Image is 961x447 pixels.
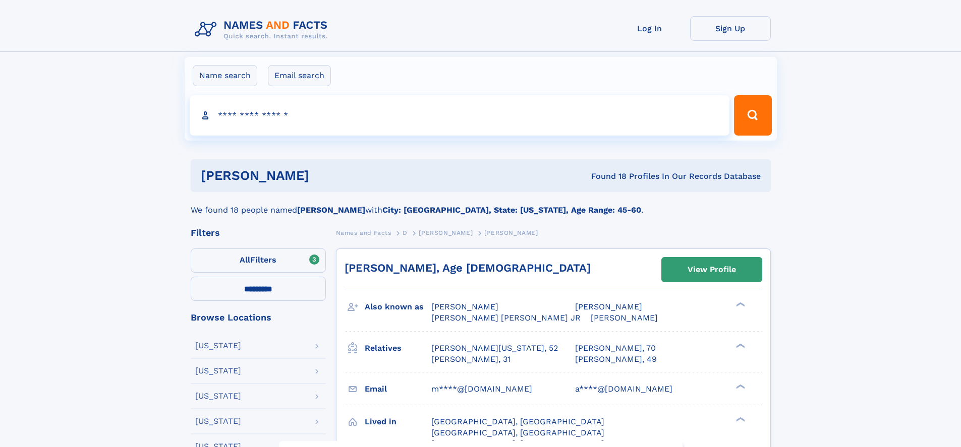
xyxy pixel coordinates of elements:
[591,313,658,323] span: [PERSON_NAME]
[195,342,241,350] div: [US_STATE]
[195,367,241,375] div: [US_STATE]
[450,171,761,182] div: Found 18 Profiles In Our Records Database
[336,226,391,239] a: Names and Facts
[419,226,473,239] a: [PERSON_NAME]
[733,416,746,422] div: ❯
[403,229,408,236] span: D
[345,262,591,274] a: [PERSON_NAME], Age [DEMOGRAPHIC_DATA]
[575,343,656,354] a: [PERSON_NAME], 70
[297,205,365,215] b: [PERSON_NAME]
[190,95,730,136] input: search input
[419,229,473,236] span: [PERSON_NAME]
[575,302,642,311] span: [PERSON_NAME]
[431,417,604,426] span: [GEOGRAPHIC_DATA], [GEOGRAPHIC_DATA]
[191,192,771,216] div: We found 18 people named with .
[201,169,450,182] h1: [PERSON_NAME]
[431,428,604,437] span: [GEOGRAPHIC_DATA], [GEOGRAPHIC_DATA]
[431,354,511,365] a: [PERSON_NAME], 31
[733,383,746,390] div: ❯
[733,301,746,308] div: ❯
[191,313,326,322] div: Browse Locations
[191,248,326,273] label: Filters
[431,343,558,354] a: [PERSON_NAME][US_STATE], 52
[195,417,241,425] div: [US_STATE]
[662,258,762,282] a: View Profile
[484,229,538,236] span: [PERSON_NAME]
[365,340,431,357] h3: Relatives
[431,313,581,323] span: [PERSON_NAME] [PERSON_NAME] JR
[733,342,746,349] div: ❯
[734,95,771,136] button: Search Button
[609,16,690,41] a: Log In
[268,65,331,86] label: Email search
[365,413,431,430] h3: Lived in
[191,228,326,237] div: Filters
[191,16,336,43] img: Logo Names and Facts
[365,298,431,315] h3: Also known as
[382,205,641,215] b: City: [GEOGRAPHIC_DATA], State: [US_STATE], Age Range: 45-60
[575,354,657,365] a: [PERSON_NAME], 49
[365,380,431,398] h3: Email
[403,226,408,239] a: D
[240,255,250,265] span: All
[195,392,241,400] div: [US_STATE]
[690,16,771,41] a: Sign Up
[431,302,498,311] span: [PERSON_NAME]
[193,65,257,86] label: Name search
[688,258,736,281] div: View Profile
